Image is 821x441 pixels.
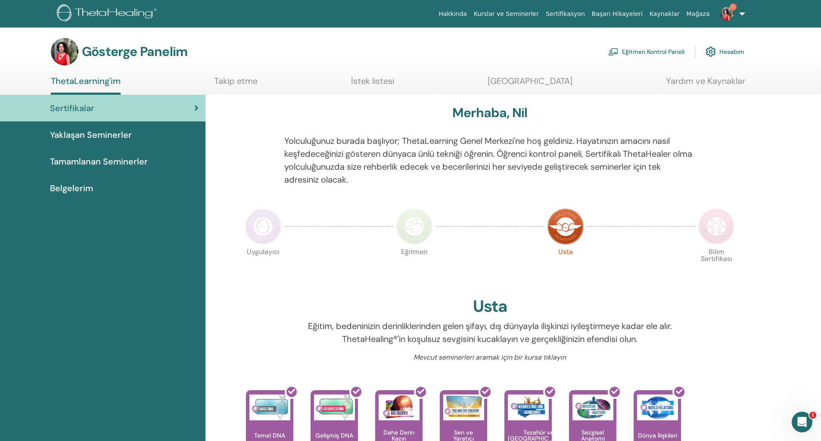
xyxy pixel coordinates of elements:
font: Yolculuğunuz burada başlıyor; ThetaLearning Genel Merkezi'ne hoş geldiniz. Hayatınızın amacını na... [284,135,692,185]
iframe: Intercom canlı sohbet [792,412,812,432]
font: Hesabım [719,48,744,56]
font: Yaklaşan Seminerler [50,129,132,140]
font: Merhaba, Nil [452,104,527,121]
img: default.jpg [51,38,78,65]
font: Usta [473,295,507,317]
font: Bilim Sertifikası [701,247,732,263]
font: Eğitmen Kontrol Paneli [622,48,684,56]
img: Sen ve Yaratıcı [443,394,484,418]
font: 1 [732,4,734,9]
img: Uygulayıcı [245,208,281,245]
font: Eğitmen [401,247,427,256]
font: ThetaLearning'im [51,75,121,87]
a: İstek listesi [351,76,394,93]
font: Gelişmiş DNA [315,432,353,439]
font: Takip etme [214,75,258,87]
font: Sertifikalar [50,102,94,114]
img: default.jpg [720,7,734,21]
font: Belgelerim [50,183,93,194]
font: [GEOGRAPHIC_DATA] [488,75,572,87]
a: [GEOGRAPHIC_DATA] [488,76,572,93]
a: Sertifikasyon [542,6,588,22]
font: Kurslar ve Seminerler [474,10,539,17]
font: Yardım ve Kaynaklar [666,75,745,87]
a: Eğitmen Kontrol Paneli [608,42,684,61]
img: Gelişmiş DNA [314,394,355,420]
font: Dünya İlişkileri [638,432,677,439]
img: Sezgisel Anatomi [572,394,613,420]
a: Başarı Hikayeleri [588,6,646,22]
font: Kaynaklar [650,10,680,17]
a: Mağaza [683,6,713,22]
img: Dünya İlişkileri [637,394,678,420]
font: 1 [811,412,815,418]
font: İstek listesi [351,75,394,87]
img: Bilim Sertifikası [698,208,734,245]
font: Hakkında [438,10,467,17]
img: Daha Derin Kazın [379,394,420,420]
img: Tezahür ve Bolluk [508,394,549,420]
img: Usta [547,208,584,245]
a: Yardım ve Kaynaklar [666,76,745,93]
a: Takip etme [214,76,258,93]
font: Sertifikasyon [546,10,585,17]
a: Kurslar ve Seminerler [470,6,542,22]
font: Başarı Hikayeleri [592,10,643,17]
a: Kaynaklar [646,6,683,22]
a: ThetaLearning'im [51,76,121,95]
font: Gösterge Panelim [82,43,187,60]
font: Mağaza [686,10,709,17]
font: Mevcut seminerleri aramak için bir kursa tıklayın [414,353,566,362]
img: chalkboard-teacher.svg [608,48,619,56]
font: Eğitim, bedeninizin derinliklerinden gelen şifayı, dış dünyayla ilişkinizi iyileştirmeye kadar el... [308,320,672,345]
a: Hakkında [435,6,470,22]
img: Eğitmen [396,208,432,245]
img: cog.svg [706,44,716,59]
a: Hesabım [706,42,744,61]
font: Uygulayıcı [247,247,280,256]
font: Tamamlanan Seminerler [50,156,148,167]
img: Temel DNA [249,394,290,420]
font: Usta [558,247,573,256]
img: logo.png [57,4,160,24]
